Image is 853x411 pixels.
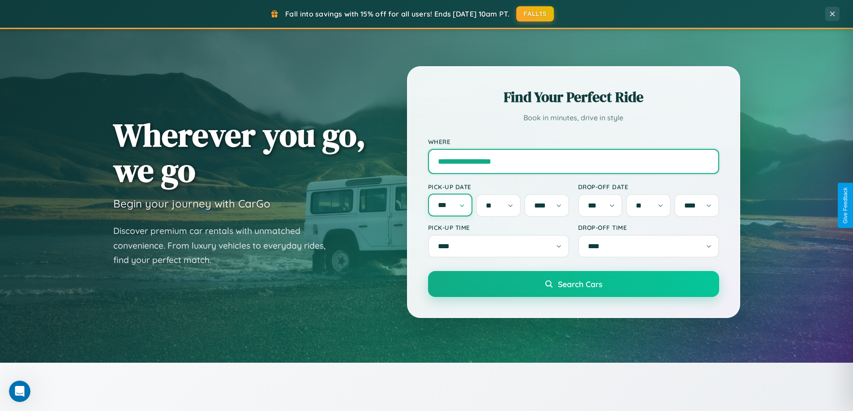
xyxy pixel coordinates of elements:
[428,183,569,191] label: Pick-up Date
[428,87,719,107] h2: Find Your Perfect Ride
[516,6,554,21] button: FALL15
[285,9,510,18] span: Fall into savings with 15% off for all users! Ends [DATE] 10am PT.
[578,183,719,191] label: Drop-off Date
[113,224,337,267] p: Discover premium car rentals with unmatched convenience. From luxury vehicles to everyday rides, ...
[9,381,30,402] iframe: Intercom live chat
[428,111,719,124] p: Book in minutes, drive in style
[578,224,719,231] label: Drop-off Time
[113,117,366,188] h1: Wherever you go, we go
[428,138,719,145] label: Where
[842,187,849,224] div: Give Feedback
[428,271,719,297] button: Search Cars
[428,224,569,231] label: Pick-up Time
[558,279,602,289] span: Search Cars
[113,197,270,210] h3: Begin your journey with CarGo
